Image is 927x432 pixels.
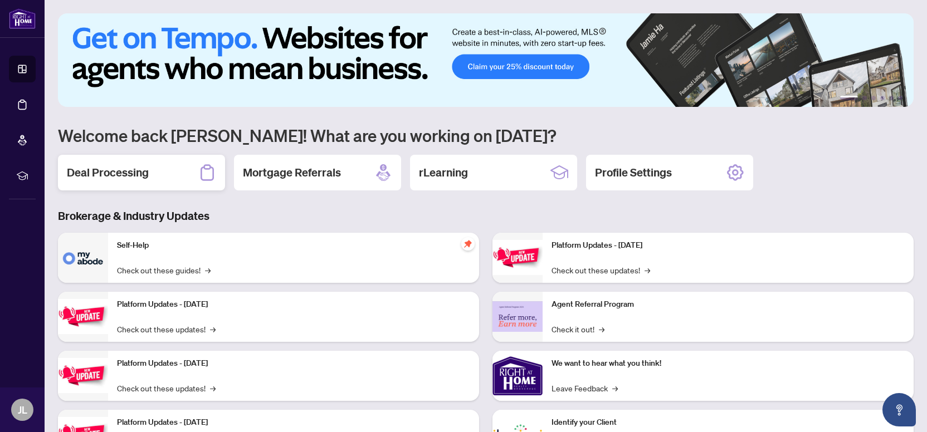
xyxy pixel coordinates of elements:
[595,165,672,180] h2: Profile Settings
[461,237,475,251] span: pushpin
[117,416,470,429] p: Platform Updates - [DATE]
[552,323,604,335] a: Check it out!→
[898,96,902,100] button: 6
[117,239,470,252] p: Self-Help
[552,416,905,429] p: Identify your Client
[67,165,149,180] h2: Deal Processing
[871,96,876,100] button: 3
[645,264,650,276] span: →
[552,357,905,370] p: We want to hear what you think!
[552,239,905,252] p: Platform Updates - [DATE]
[880,96,885,100] button: 4
[552,264,650,276] a: Check out these updates!→
[117,323,216,335] a: Check out these updates!→
[18,402,27,418] span: JL
[58,13,914,107] img: Slide 0
[492,301,543,332] img: Agent Referral Program
[552,382,618,394] a: Leave Feedback→
[117,298,470,311] p: Platform Updates - [DATE]
[840,96,858,100] button: 1
[58,358,108,393] img: Platform Updates - July 21, 2025
[492,351,543,401] img: We want to hear what you think!
[419,165,468,180] h2: rLearning
[117,264,211,276] a: Check out these guides!→
[58,233,108,283] img: Self-Help
[552,298,905,311] p: Agent Referral Program
[9,8,36,29] img: logo
[882,393,916,426] button: Open asap
[210,323,216,335] span: →
[58,299,108,334] img: Platform Updates - September 16, 2025
[492,240,543,275] img: Platform Updates - June 23, 2025
[117,357,470,370] p: Platform Updates - [DATE]
[889,96,894,100] button: 5
[210,382,216,394] span: →
[612,382,618,394] span: →
[599,323,604,335] span: →
[205,264,211,276] span: →
[117,382,216,394] a: Check out these updates!→
[862,96,867,100] button: 2
[58,125,914,146] h1: Welcome back [PERSON_NAME]! What are you working on [DATE]?
[58,208,914,224] h3: Brokerage & Industry Updates
[243,165,341,180] h2: Mortgage Referrals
